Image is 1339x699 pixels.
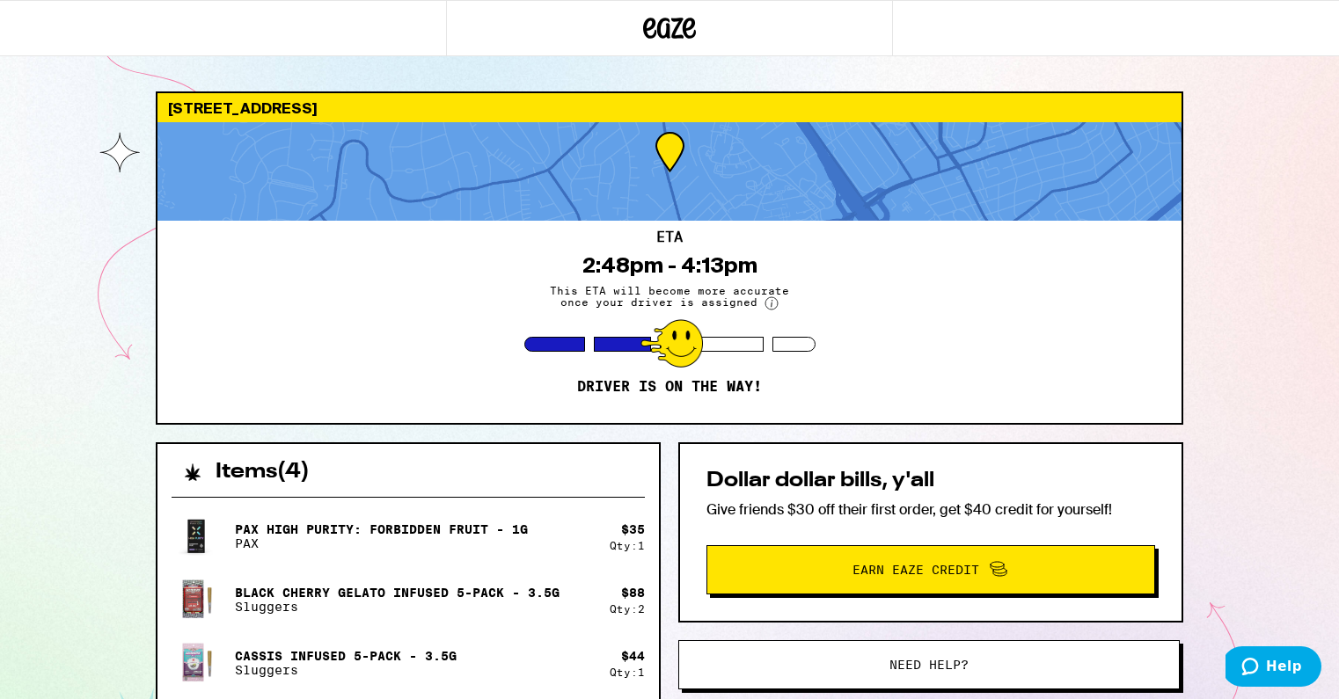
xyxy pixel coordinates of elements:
[235,586,560,600] p: Black Cherry Gelato Infused 5-pack - 3.5g
[577,378,762,396] p: Driver is on the way!
[235,522,528,536] p: Pax High Purity: Forbidden Fruit - 1g
[706,545,1155,594] button: Earn Eaze Credit
[678,640,1180,689] button: Need help?
[235,663,457,677] p: Sluggers
[172,575,221,624] img: Sluggers - Black Cherry Gelato Infused 5-pack - 3.5g
[216,462,310,483] h2: Items ( 4 )
[172,512,221,561] img: PAX - Pax High Purity: Forbidden Fruit - 1g
[235,649,457,663] p: Cassis Infused 5-pack - 3.5g
[852,564,979,576] span: Earn Eaze Credit
[172,638,221,688] img: Sluggers - Cassis Infused 5-pack - 3.5g
[889,659,969,671] span: Need help?
[621,649,645,663] div: $ 44
[582,253,757,278] div: 2:48pm - 4:13pm
[706,500,1155,519] p: Give friends $30 off their first order, get $40 credit for yourself!
[235,600,560,614] p: Sluggers
[706,470,1155,491] h2: Dollar dollar bills, y'all
[610,603,645,615] div: Qty: 2
[656,230,683,244] h2: ETA
[157,93,1182,122] div: [STREET_ADDRESS]
[235,536,528,550] p: PAX
[610,540,645,551] div: Qty: 1
[621,522,645,536] div: $ 35
[621,586,645,600] div: $ 88
[610,666,645,678] div: Qty: 1
[538,285,801,310] span: This ETA will become more accurate once your driver is assigned
[1226,646,1321,690] iframe: Opens a widget where you can find more information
